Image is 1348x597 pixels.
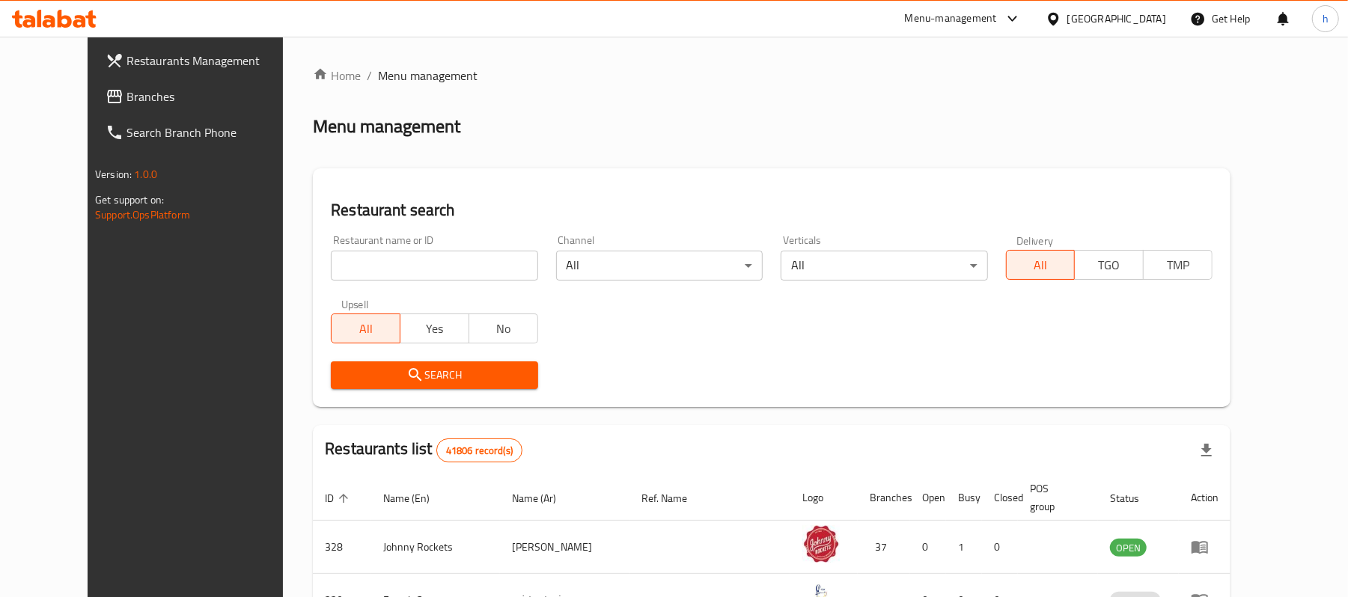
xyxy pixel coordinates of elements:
[383,489,449,507] span: Name (En)
[406,318,463,340] span: Yes
[1179,475,1230,521] th: Action
[126,52,301,70] span: Restaurants Management
[1189,432,1225,468] div: Export file
[1016,235,1054,245] label: Delivery
[1074,250,1144,280] button: TGO
[500,521,630,574] td: [PERSON_NAME]
[1030,480,1080,515] span: POS group
[325,438,522,462] h2: Restaurants list
[982,521,1018,574] td: 0
[331,199,1213,221] h2: Restaurant search
[95,190,164,209] span: Get support on:
[910,521,946,574] td: 0
[95,205,190,224] a: Support.OpsPlatform
[790,475,858,521] th: Logo
[982,475,1018,521] th: Closed
[313,67,1230,85] nav: breadcrumb
[1191,538,1219,556] div: Menu
[338,318,394,340] span: All
[910,475,946,521] th: Open
[95,165,132,184] span: Version:
[436,438,522,462] div: Total records count
[331,251,537,281] input: Search for restaurant name or ID..
[400,313,469,343] button: Yes
[1143,250,1213,280] button: TMP
[94,43,313,79] a: Restaurants Management
[94,114,313,150] a: Search Branch Phone
[1081,254,1138,276] span: TGO
[126,123,301,141] span: Search Branch Phone
[556,251,763,281] div: All
[313,67,361,85] a: Home
[858,475,910,521] th: Branches
[134,165,157,184] span: 1.0.0
[126,88,301,105] span: Branches
[94,79,313,114] a: Branches
[343,366,525,385] span: Search
[946,475,982,521] th: Busy
[905,10,997,28] div: Menu-management
[367,67,372,85] li: /
[512,489,576,507] span: Name (Ar)
[1006,250,1076,280] button: All
[341,298,369,309] label: Upsell
[469,313,538,343] button: No
[802,525,840,563] img: Johnny Rockets
[1067,10,1166,27] div: [GEOGRAPHIC_DATA]
[1110,539,1147,557] div: OPEN
[475,318,532,340] span: No
[1150,254,1207,276] span: TMP
[781,251,987,281] div: All
[642,489,707,507] span: Ref. Name
[946,521,982,574] td: 1
[1110,489,1159,507] span: Status
[325,489,353,507] span: ID
[331,313,400,343] button: All
[1013,254,1070,276] span: All
[331,361,537,389] button: Search
[313,521,371,574] td: 328
[378,67,478,85] span: Menu management
[371,521,500,574] td: Johnny Rockets
[858,521,910,574] td: 37
[1323,10,1329,27] span: h
[1110,539,1147,557] span: OPEN
[437,444,522,458] span: 41806 record(s)
[313,114,460,138] h2: Menu management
